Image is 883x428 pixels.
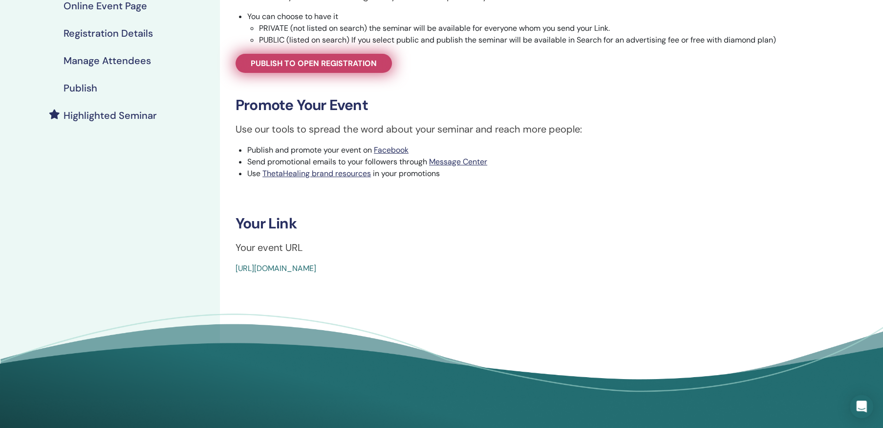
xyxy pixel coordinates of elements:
li: PUBLIC (listed on search) If you select public and publish the seminar will be available in Searc... [259,34,793,46]
h3: Your Link [236,215,793,232]
div: Open Intercom Messenger [850,395,873,418]
a: ThetaHealing brand resources [262,168,371,179]
li: Publish and promote your event on [247,144,793,156]
a: [URL][DOMAIN_NAME] [236,263,316,273]
li: Use in your promotions [247,168,793,180]
h4: Publish [64,82,97,94]
h4: Registration Details [64,27,153,39]
h3: Promote Your Event [236,96,793,114]
h4: Manage Attendees [64,55,151,67]
a: Publish to open registration [236,54,392,73]
li: You can choose to have it [247,11,793,46]
li: Send promotional emails to your followers through [247,156,793,168]
span: Publish to open registration [251,58,377,68]
li: PRIVATE (not listed on search) the seminar will be available for everyone whom you send your Link. [259,23,793,34]
p: Use our tools to spread the word about your seminar and reach more people: [236,122,793,136]
h4: Highlighted Seminar [64,110,157,121]
a: Message Center [429,157,487,167]
p: Your event URL [236,240,793,255]
a: Facebook [374,145,409,155]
